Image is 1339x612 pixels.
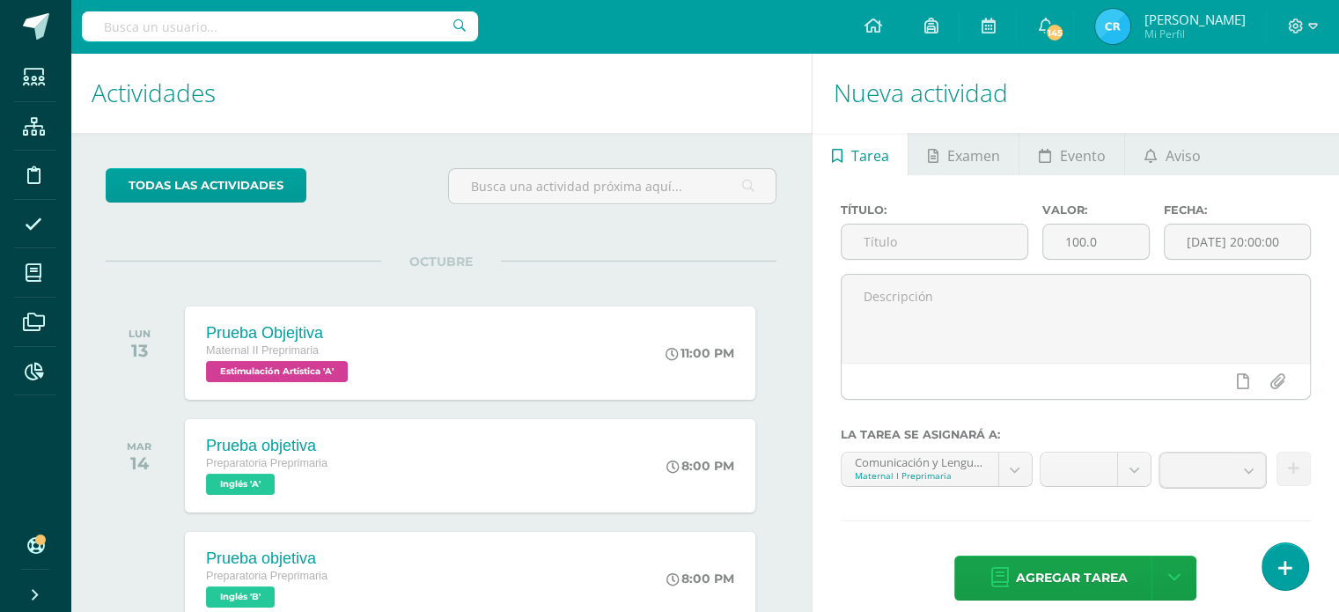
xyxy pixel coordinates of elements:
a: Comunicación y Lenguaje 'A'Maternal I Preprimaria [842,453,1032,486]
div: 8:00 PM [666,571,734,586]
input: Busca un usuario... [82,11,478,41]
div: Comunicación y Lenguaje 'A' [855,453,985,469]
label: Título: [841,203,1028,217]
input: Puntos máximos [1043,225,1149,259]
span: Evento [1060,135,1106,177]
div: 8:00 PM [666,458,734,474]
a: Tarea [813,133,908,175]
h1: Actividades [92,53,791,133]
span: Examen [947,135,1000,177]
div: Prueba objetiva [206,437,327,455]
span: Inglés 'A' [206,474,275,495]
span: [PERSON_NAME] [1144,11,1245,28]
span: Mi Perfil [1144,26,1245,41]
a: Aviso [1125,133,1219,175]
span: Estimulación Artística 'A' [206,361,348,382]
a: Examen [909,133,1019,175]
label: Valor: [1042,203,1150,217]
label: Fecha: [1164,203,1311,217]
span: OCTUBRE [381,254,501,269]
label: La tarea se asignará a: [841,428,1311,441]
a: Evento [1019,133,1124,175]
span: Inglés 'B' [206,586,275,608]
div: Prueba objetiva [206,549,327,568]
span: Tarea [851,135,889,177]
input: Busca una actividad próxima aquí... [449,169,776,203]
h1: Nueva actividad [834,53,1318,133]
span: Aviso [1166,135,1201,177]
span: 145 [1045,23,1064,42]
a: todas las Actividades [106,168,306,203]
input: Título [842,225,1027,259]
div: LUN [129,328,151,340]
div: MAR [127,440,151,453]
span: Agregar tarea [1015,557,1127,600]
div: Prueba Objejtiva [206,324,352,343]
span: Maternal II Preprimaria [206,344,319,357]
div: 14 [127,453,151,474]
span: Preparatoria Preprimaria [206,457,327,469]
div: 13 [129,340,151,361]
div: Maternal I Preprimaria [855,469,985,482]
span: Preparatoria Preprimaria [206,570,327,582]
div: 11:00 PM [666,345,734,361]
img: d829077fea71188f4ea6f616d71feccb.png [1095,9,1130,44]
input: Fecha de entrega [1165,225,1310,259]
